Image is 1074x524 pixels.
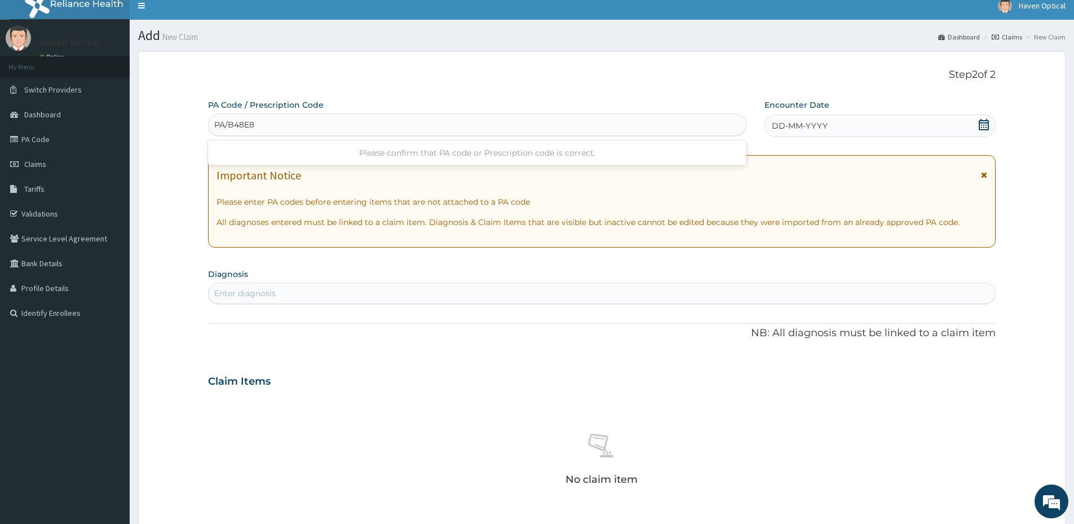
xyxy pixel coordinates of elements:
[208,99,324,111] label: PA Code / Prescription Code
[65,142,156,256] span: We're online!
[138,28,1066,43] h1: Add
[160,33,198,41] small: New Claim
[24,184,45,194] span: Tariffs
[39,37,100,47] p: Haven Dental
[24,109,61,120] span: Dashboard
[216,196,987,208] p: Please enter PA codes before entering items that are not attached to a PA code
[1023,32,1066,42] li: New Claim
[59,63,189,78] div: Chat with us now
[208,376,271,388] h3: Claim Items
[39,53,67,61] a: Online
[216,217,987,228] p: All diagnoses entered must be linked to a claim item. Diagnosis & Claim Items that are visible bu...
[21,56,46,85] img: d_794563401_company_1708531726252_794563401
[772,120,828,131] span: DD-MM-YYYY
[6,25,31,51] img: User Image
[992,32,1022,42] a: Claims
[208,69,996,81] p: Step 2 of 2
[185,6,212,33] div: Minimize live chat window
[208,326,996,341] p: NB: All diagnosis must be linked to a claim item
[1019,1,1066,11] span: Haven Optical
[208,143,746,163] div: Please confirm that PA code or Prescription code is correct.
[6,308,215,347] textarea: Type your message and hit 'Enter'
[216,169,301,182] h1: Important Notice
[208,268,248,280] label: Diagnosis
[764,99,829,111] label: Encounter Date
[565,474,638,485] p: No claim item
[24,159,46,169] span: Claims
[24,85,82,95] span: Switch Providers
[938,32,980,42] a: Dashboard
[214,288,276,299] div: Enter diagnosis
